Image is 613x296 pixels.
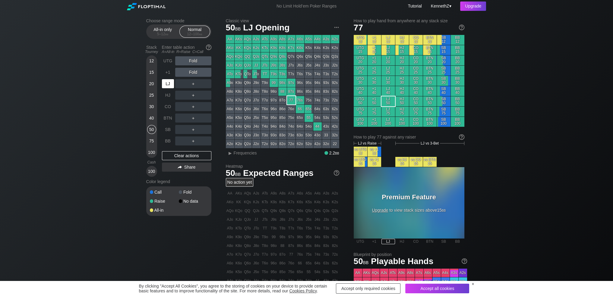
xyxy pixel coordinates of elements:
[162,125,174,134] div: SB
[354,117,367,127] div: UTG 100
[409,45,423,55] div: CO 15
[287,131,295,139] div: 73o
[322,114,330,122] div: 53s
[313,114,322,122] div: 54s
[305,52,313,61] div: Q5s
[305,44,313,52] div: K5s
[381,117,395,127] div: LJ 100
[368,55,381,65] div: +1 20
[175,79,211,88] div: ＋
[226,122,234,131] div: A4o
[252,70,261,78] div: JTo
[333,24,340,31] img: ellipsis.fd386fe8.svg
[235,96,243,104] div: K7o
[235,52,243,61] div: KQo
[461,258,468,264] img: help.32db89a4.svg
[395,76,409,86] div: HJ 30
[175,114,211,123] div: ＋
[322,79,330,87] div: 93s
[289,288,317,293] a: Cookies Policy
[175,136,211,145] div: ＋
[423,117,437,127] div: BTN 100
[313,44,322,52] div: K4s
[354,86,367,96] div: UTG 40
[368,66,381,76] div: +1 25
[331,114,339,122] div: 52s
[381,96,395,106] div: LJ 50
[287,35,295,43] div: A7s
[147,56,156,65] div: 12
[451,107,464,117] div: BB 75
[162,79,174,88] div: LJ
[226,114,234,122] div: A5o
[226,87,234,96] div: A8o
[261,52,269,61] div: QTs
[278,96,287,104] div: 87o
[296,44,304,52] div: K6s
[226,96,234,104] div: A7o
[243,61,252,70] div: QJo
[381,107,395,117] div: LJ 75
[313,61,322,70] div: J4s
[182,32,207,36] div: 12 – 100
[368,117,381,127] div: +1 100
[162,91,174,100] div: HJ
[336,283,400,294] div: Accept only required cookies
[354,35,367,45] div: UTG 12
[243,96,252,104] div: Q7o
[429,3,452,9] div: ▾
[252,96,261,104] div: J7o
[437,86,450,96] div: SB 40
[354,107,367,117] div: UTG 75
[354,96,367,106] div: UTG 50
[451,55,464,65] div: BB 20
[405,284,469,293] div: Accept all cookies
[181,26,209,37] div: Normal
[175,125,211,134] div: ＋
[287,52,295,61] div: Q7s
[278,122,287,131] div: 84o
[270,96,278,104] div: 97o
[150,190,179,194] div: Call
[287,122,295,131] div: 74o
[296,96,304,104] div: 76s
[162,56,174,65] div: UTG
[322,96,330,104] div: 73s
[322,61,330,70] div: J3s
[395,96,409,106] div: HJ 50
[368,96,381,106] div: +1 50
[261,35,269,43] div: ATs
[243,105,252,113] div: Q6o
[322,122,330,131] div: 43s
[270,61,278,70] div: J9s
[235,122,243,131] div: K4o
[270,114,278,122] div: 95o
[150,208,179,212] div: All-in
[225,23,242,33] span: 50
[252,87,261,96] div: J8o
[313,96,322,104] div: 74s
[305,61,313,70] div: J5s
[368,45,381,55] div: +1 15
[395,35,409,45] div: HJ 12
[287,96,295,104] div: 77
[252,122,261,131] div: J4o
[278,105,287,113] div: 86o
[235,79,243,87] div: K9o
[144,42,160,56] div: Stack
[162,102,174,111] div: CO
[261,122,269,131] div: T4o
[354,66,367,76] div: UTG 25
[381,45,395,55] div: LJ 15
[313,79,322,87] div: 94s
[278,87,287,96] div: 88
[162,68,174,77] div: +1
[381,35,395,45] div: LJ 12
[235,131,243,139] div: K3o
[305,87,313,96] div: 85s
[146,18,211,23] h2: Choose range mode
[147,102,156,111] div: 30
[437,45,450,55] div: SB 15
[437,66,450,76] div: SB 25
[226,140,234,148] div: A2o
